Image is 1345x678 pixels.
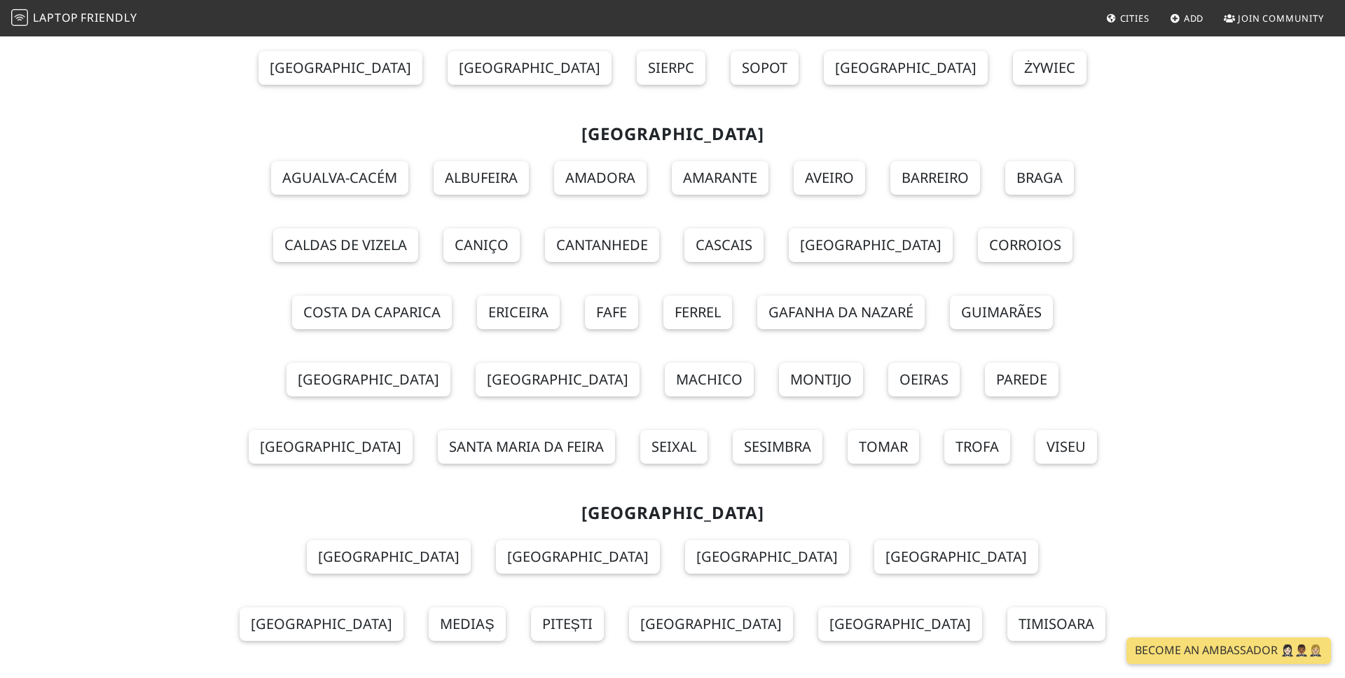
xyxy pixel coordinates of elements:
[33,10,78,25] span: Laptop
[629,607,793,641] a: [GEOGRAPHIC_DATA]
[684,228,764,262] a: Cascais
[443,228,520,262] a: Caniço
[476,363,640,396] a: [GEOGRAPHIC_DATA]
[672,161,768,195] a: Amarante
[273,228,418,262] a: Caldas de Vizela
[477,296,560,329] a: Ericeira
[271,161,408,195] a: Agualva-Cacém
[434,161,529,195] a: Albufeira
[448,51,612,85] a: [GEOGRAPHIC_DATA]
[757,296,925,329] a: Gafanha da Nazaré
[978,228,1072,262] a: Corroios
[779,363,863,396] a: Montijo
[733,430,822,464] a: Sesimbra
[640,430,708,464] a: Seixal
[1013,51,1087,85] a: Żywiec
[824,51,988,85] a: [GEOGRAPHIC_DATA]
[1120,12,1150,25] span: Cities
[985,363,1058,396] a: Parede
[531,607,604,641] a: Pitești
[1101,6,1155,31] a: Cities
[11,6,137,31] a: LaptopFriendly LaptopFriendly
[554,161,647,195] a: Amadora
[663,296,732,329] a: Ferrel
[287,363,450,396] a: [GEOGRAPHIC_DATA]
[496,540,660,574] a: [GEOGRAPHIC_DATA]
[848,430,919,464] a: Tomar
[1218,6,1330,31] a: Join Community
[307,540,471,574] a: [GEOGRAPHIC_DATA]
[11,9,28,26] img: LaptopFriendly
[789,228,953,262] a: [GEOGRAPHIC_DATA]
[292,296,452,329] a: Costa da Caparica
[258,51,422,85] a: [GEOGRAPHIC_DATA]
[665,363,754,396] a: Machico
[1007,607,1105,641] a: Timisoara
[219,124,1126,144] h2: [GEOGRAPHIC_DATA]
[950,296,1053,329] a: Guimarães
[81,10,137,25] span: Friendly
[888,363,960,396] a: Oeiras
[818,607,982,641] a: [GEOGRAPHIC_DATA]
[249,430,413,464] a: [GEOGRAPHIC_DATA]
[874,540,1038,574] a: [GEOGRAPHIC_DATA]
[1035,430,1097,464] a: Viseu
[545,228,659,262] a: Cantanhede
[1164,6,1210,31] a: Add
[219,503,1126,523] h2: [GEOGRAPHIC_DATA]
[685,540,849,574] a: [GEOGRAPHIC_DATA]
[637,51,705,85] a: Sierpc
[731,51,799,85] a: Sopot
[1184,12,1204,25] span: Add
[944,430,1010,464] a: Trofa
[890,161,980,195] a: Barreiro
[240,607,403,641] a: [GEOGRAPHIC_DATA]
[794,161,865,195] a: Aveiro
[585,296,638,329] a: Fafe
[429,607,505,641] a: Mediaș
[438,430,615,464] a: Santa Maria da Feira
[1005,161,1074,195] a: Braga
[1238,12,1324,25] span: Join Community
